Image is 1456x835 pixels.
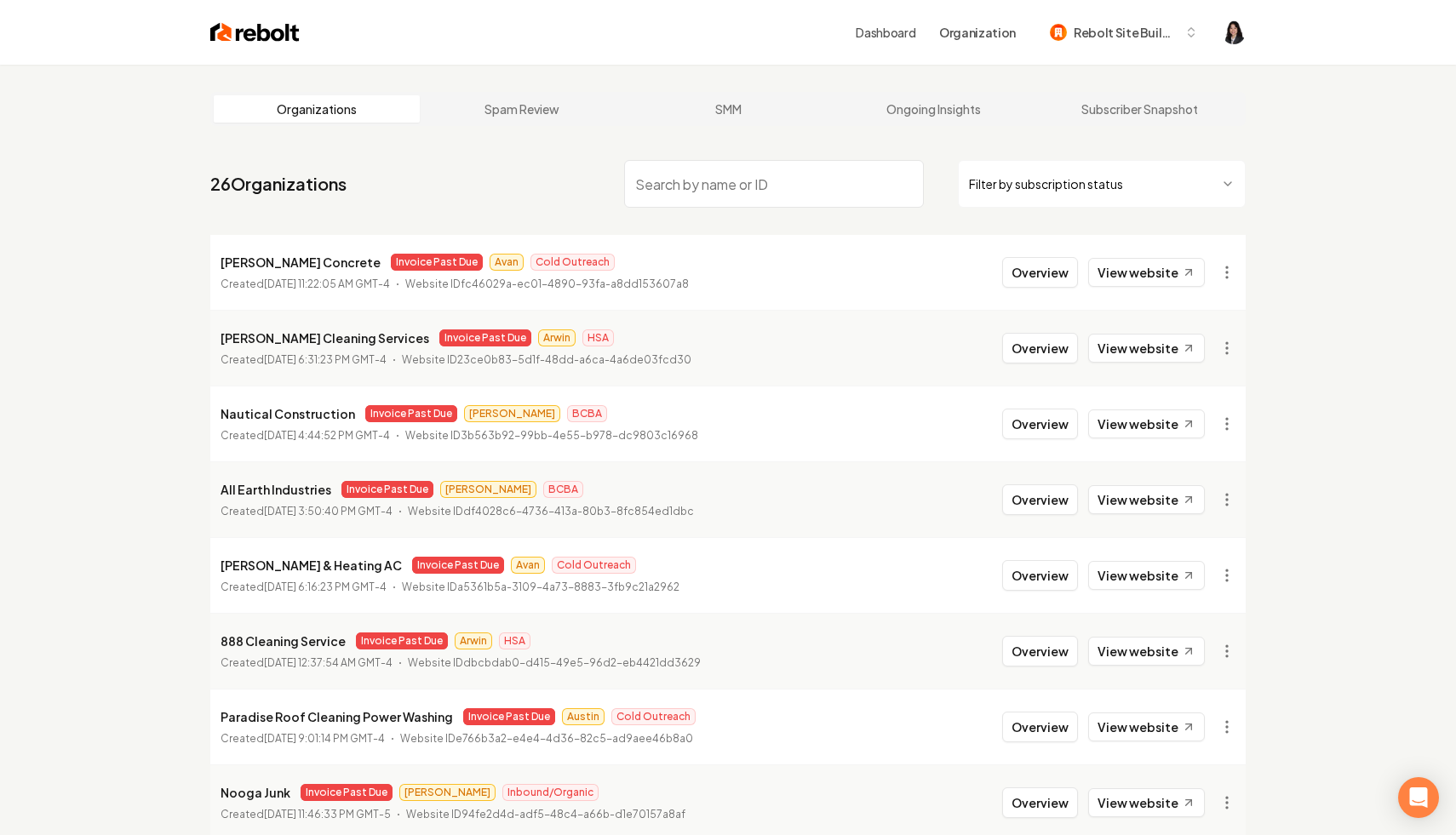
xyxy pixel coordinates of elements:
[210,20,300,44] img: Rebolt Logo
[221,655,393,672] p: Created
[562,708,605,725] span: Austin
[1088,334,1205,363] a: View website
[1002,787,1078,818] button: Overview
[221,806,391,823] p: Created
[405,276,689,293] p: Website ID fc46029a-ec01-4890-93fa-a8dd153607a8
[399,784,496,801] span: [PERSON_NAME]
[1088,712,1205,741] a: View website
[856,24,915,41] a: Dashboard
[611,708,696,725] span: Cold Outreach
[464,405,560,422] span: [PERSON_NAME]
[402,352,691,369] p: Website ID 23ce0b83-5d1f-48dd-a6ca-4a6de03fcd30
[221,427,390,444] p: Created
[439,329,531,346] span: Invoice Past Due
[1398,777,1439,818] div: Open Intercom Messenger
[625,95,831,123] a: SMM
[210,172,347,196] a: 26Organizations
[406,806,685,823] p: Website ID 94fe2d4d-adf5-48c4-a66b-d1e70157a8af
[1222,20,1246,44] button: Open user button
[1002,409,1078,439] button: Overview
[1088,637,1205,666] a: View website
[543,481,583,498] span: BCBA
[463,708,555,725] span: Invoice Past Due
[455,632,492,649] span: Arwin
[530,254,615,271] span: Cold Outreach
[412,557,504,574] span: Invoice Past Due
[221,782,290,803] p: Nooga Junk
[264,429,390,442] time: [DATE] 4:44:52 PM GMT-4
[301,784,393,801] span: Invoice Past Due
[264,580,387,593] time: [DATE] 6:16:23 PM GMT-4
[408,503,694,520] p: Website ID df4028c6-4736-413a-80b3-8fc854ed1dbc
[405,427,698,444] p: Website ID 3b563b92-99bb-4e55-b978-dc9803c16968
[1088,561,1205,590] a: View website
[221,730,385,747] p: Created
[490,254,524,271] span: Avan
[624,160,924,208] input: Search by name or ID
[264,505,393,518] time: [DATE] 3:50:40 PM GMT-4
[511,557,545,574] span: Avan
[1002,636,1078,666] button: Overview
[831,95,1037,123] a: Ongoing Insights
[264,353,387,366] time: [DATE] 6:31:23 PM GMT-4
[440,481,536,498] span: [PERSON_NAME]
[221,328,429,348] p: [PERSON_NAME] Cleaning Services
[1088,409,1205,438] a: View website
[221,555,402,575] p: [PERSON_NAME] & Heating AC
[502,784,599,801] span: Inbound/Organic
[582,329,614,346] span: HSA
[552,557,636,574] span: Cold Outreach
[391,254,483,271] span: Invoice Past Due
[420,95,626,123] a: Spam Review
[1222,20,1246,44] img: Haley Paramoure
[538,329,576,346] span: Arwin
[1074,24,1178,42] span: Rebolt Site Builder
[1036,95,1242,123] a: Subscriber Snapshot
[929,17,1026,48] button: Organization
[221,403,355,424] p: Nautical Construction
[264,277,390,290] time: [DATE] 11:22:05 AM GMT-4
[1002,712,1078,742] button: Overview
[567,405,607,422] span: BCBA
[264,732,385,745] time: [DATE] 9:01:14 PM GMT-4
[221,631,346,651] p: 888 Cleaning Service
[400,730,693,747] p: Website ID e766b3a2-e4e4-4d36-82c5-ad9aee46b8a0
[221,479,331,500] p: All Earth Industries
[1002,560,1078,591] button: Overview
[221,276,390,293] p: Created
[264,656,393,669] time: [DATE] 12:37:54 AM GMT-4
[356,632,448,649] span: Invoice Past Due
[408,655,701,672] p: Website ID dbcbdab0-d415-49e5-96d2-eb4421dd3629
[221,252,381,272] p: [PERSON_NAME] Concrete
[1050,24,1067,41] img: Rebolt Site Builder
[1002,333,1078,363] button: Overview
[1002,484,1078,515] button: Overview
[221,352,387,369] p: Created
[264,808,391,821] time: [DATE] 11:46:33 PM GMT-5
[1088,788,1205,817] a: View website
[221,503,393,520] p: Created
[1002,257,1078,288] button: Overview
[214,95,420,123] a: Organizations
[499,632,530,649] span: HSA
[221,706,453,727] p: Paradise Roof Cleaning Power Washing
[1088,258,1205,287] a: View website
[365,405,457,422] span: Invoice Past Due
[341,481,433,498] span: Invoice Past Due
[402,579,679,596] p: Website ID a5361b5a-3109-4a73-8883-3fb9c21a2962
[1088,485,1205,514] a: View website
[221,579,387,596] p: Created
